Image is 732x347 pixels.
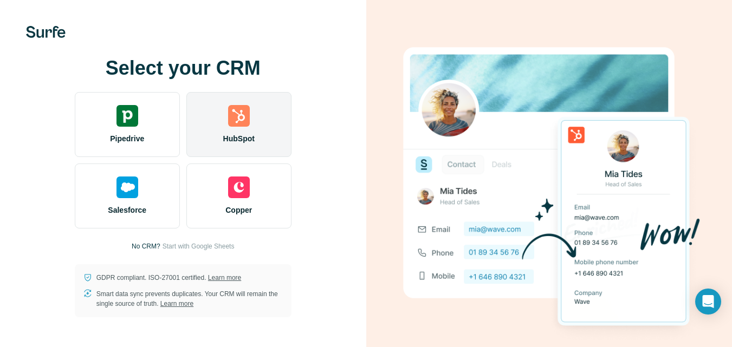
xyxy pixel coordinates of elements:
span: Pipedrive [110,133,144,144]
img: hubspot's logo [228,105,250,127]
span: HubSpot [223,133,255,144]
img: salesforce's logo [116,176,138,198]
img: copper's logo [228,176,250,198]
a: Learn more [160,300,193,307]
span: Copper [225,205,252,215]
button: Start with Google Sheets [163,241,235,251]
img: pipedrive's logo [116,105,138,127]
span: Salesforce [108,205,146,215]
p: No CRM? [132,241,160,251]
p: GDPR compliant. ISO-27001 certified. [96,273,241,283]
p: Smart data sync prevents duplicates. Your CRM will remain the single source of truth. [96,289,283,309]
a: Learn more [208,274,241,281]
h1: Select your CRM [75,57,291,79]
div: Open Intercom Messenger [695,289,721,315]
img: Surfe's logo [26,26,66,38]
img: HUBSPOT image [397,30,701,344]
